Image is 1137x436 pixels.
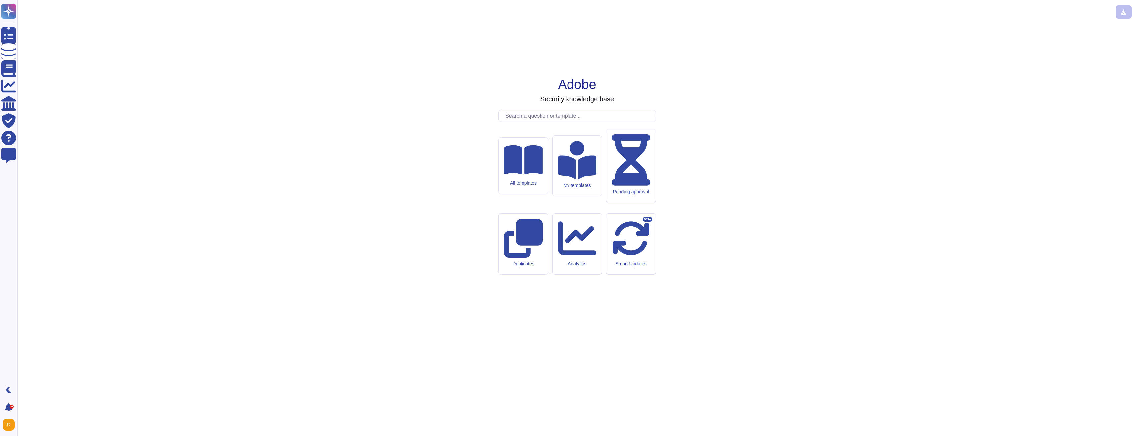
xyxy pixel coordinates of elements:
[612,261,650,267] div: Smart Updates
[558,76,596,92] h1: Adobe
[502,110,656,122] input: Search a question or template...
[1,417,19,432] button: user
[10,405,14,409] div: 9+
[558,183,596,188] div: My templates
[540,95,614,103] h3: Security knowledge base
[558,261,596,267] div: Analytics
[504,261,543,267] div: Duplicates
[3,419,15,431] img: user
[504,180,543,186] div: All templates
[612,189,650,195] div: Pending approval
[643,217,652,222] div: BETA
